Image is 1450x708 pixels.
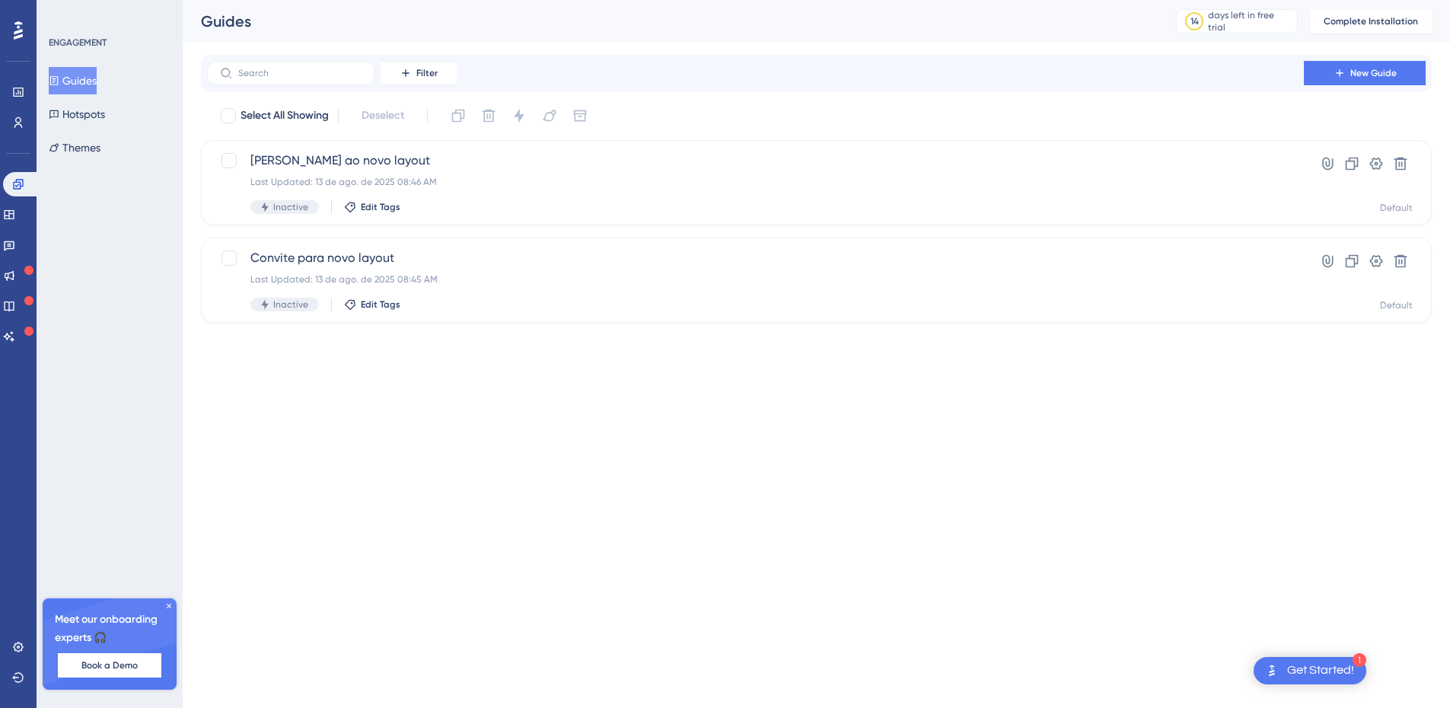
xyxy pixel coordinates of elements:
[1380,202,1413,214] div: Default
[273,201,308,213] span: Inactive
[1324,15,1418,27] span: Complete Installation
[1304,61,1426,85] button: New Guide
[1380,299,1413,311] div: Default
[201,11,1138,32] div: Guides
[344,201,400,213] button: Edit Tags
[273,298,308,311] span: Inactive
[55,611,164,647] span: Meet our onboarding experts 🎧
[361,298,400,311] span: Edit Tags
[1190,15,1199,27] div: 14
[1287,662,1354,679] div: Get Started!
[250,249,1260,267] span: Convite para novo layout
[1254,657,1366,684] div: Open Get Started! checklist, remaining modules: 1
[58,653,161,678] button: Book a Demo
[250,176,1260,188] div: Last Updated: 13 de ago. de 2025 08:46 AM
[361,201,400,213] span: Edit Tags
[1310,9,1432,33] button: Complete Installation
[362,107,404,125] span: Deselect
[81,659,138,671] span: Book a Demo
[49,100,105,128] button: Hotspots
[49,67,97,94] button: Guides
[348,102,418,129] button: Deselect
[1263,662,1281,680] img: launcher-image-alternative-text
[250,151,1260,170] span: [PERSON_NAME] ao novo layout
[1350,67,1397,79] span: New Guide
[416,67,438,79] span: Filter
[1353,653,1366,667] div: 1
[344,298,400,311] button: Edit Tags
[250,273,1260,285] div: Last Updated: 13 de ago. de 2025 08:45 AM
[49,134,100,161] button: Themes
[238,68,362,78] input: Search
[1208,9,1292,33] div: days left in free trial
[381,61,457,85] button: Filter
[241,107,329,125] span: Select All Showing
[49,37,107,49] div: ENGAGEMENT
